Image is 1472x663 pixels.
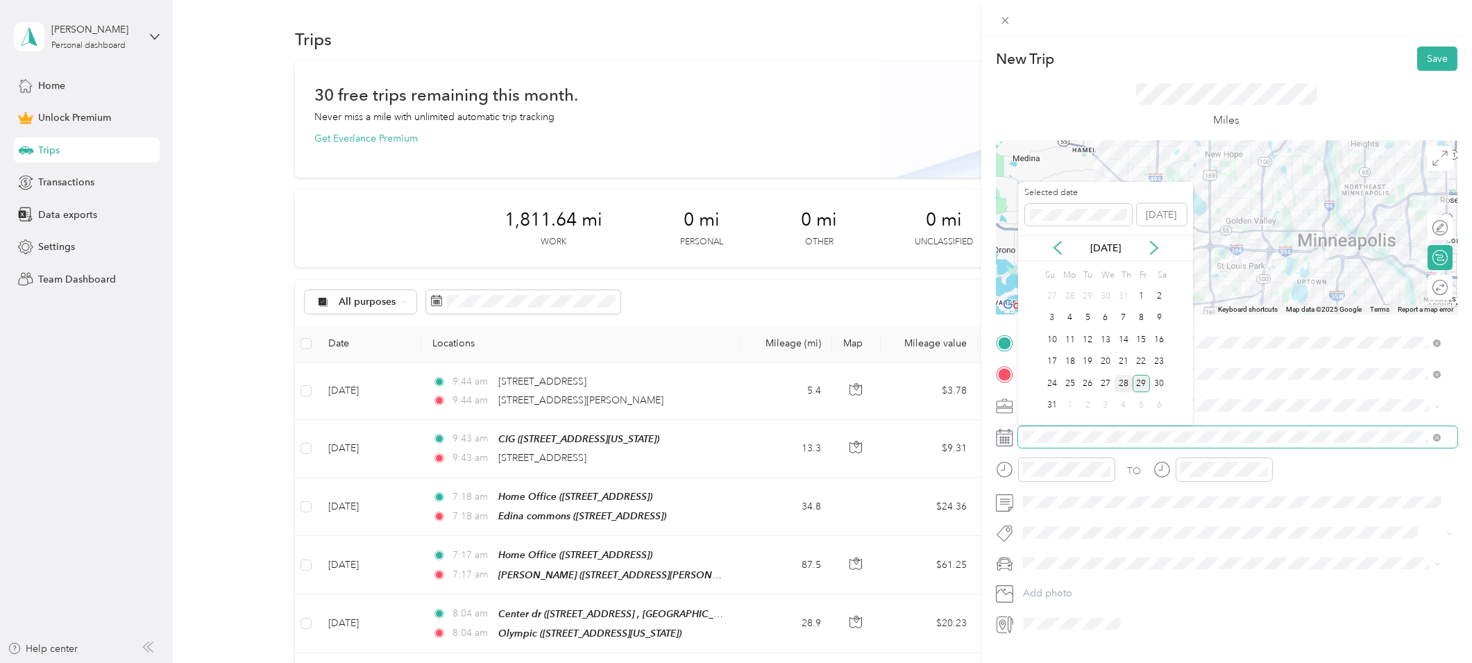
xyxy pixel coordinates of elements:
img: Google [999,296,1045,314]
div: 27 [1043,287,1061,305]
button: Keyboard shortcuts [1218,305,1278,314]
div: 27 [1097,375,1115,392]
div: 16 [1150,331,1168,349]
div: 11 [1061,331,1079,349]
div: 2 [1079,397,1097,414]
p: New Trip [996,49,1054,69]
div: 9 [1150,310,1168,327]
div: 5 [1079,310,1097,327]
div: 21 [1115,353,1133,371]
div: We [1099,266,1115,285]
div: 18 [1061,353,1079,371]
a: Terms (opens in new tab) [1370,305,1389,313]
div: 30 [1097,287,1115,305]
div: 3 [1097,397,1115,414]
div: 14 [1115,331,1133,349]
div: 29 [1079,287,1097,305]
div: 7 [1115,310,1133,327]
button: Add photo [1018,584,1457,603]
a: Report a map error [1398,305,1453,313]
span: Map data ©2025 Google [1286,305,1362,313]
div: 30 [1150,375,1168,392]
div: 20 [1097,353,1115,371]
div: 6 [1150,397,1168,414]
div: 23 [1150,353,1168,371]
div: Fr [1137,266,1150,285]
div: 25 [1061,375,1079,392]
div: 31 [1115,287,1133,305]
div: 8 [1133,310,1151,327]
div: Su [1043,266,1056,285]
div: 4 [1061,310,1079,327]
div: 17 [1043,353,1061,371]
div: 10 [1043,331,1061,349]
div: 19 [1079,353,1097,371]
div: 2 [1150,287,1168,305]
div: 13 [1097,331,1115,349]
div: 1 [1061,397,1079,414]
button: [DATE] [1137,203,1187,226]
div: Tu [1081,266,1094,285]
p: Miles [1214,112,1240,129]
div: 28 [1115,375,1133,392]
iframe: Everlance-gr Chat Button Frame [1394,585,1472,663]
div: 28 [1061,287,1079,305]
div: 12 [1079,331,1097,349]
div: Mo [1061,266,1076,285]
div: 26 [1079,375,1097,392]
div: Th [1119,266,1133,285]
label: Selected date [1025,187,1132,199]
div: 24 [1043,375,1061,392]
div: TO [1128,464,1142,478]
div: 5 [1133,397,1151,414]
div: 1 [1133,287,1151,305]
div: Sa [1155,266,1168,285]
div: 6 [1097,310,1115,327]
div: 15 [1133,331,1151,349]
div: 22 [1133,353,1151,371]
p: [DATE] [1076,241,1135,255]
div: 4 [1115,397,1133,414]
a: Open this area in Google Maps (opens a new window) [999,296,1045,314]
div: 31 [1043,397,1061,414]
button: Save [1417,47,1457,71]
div: 3 [1043,310,1061,327]
div: 29 [1133,375,1151,392]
